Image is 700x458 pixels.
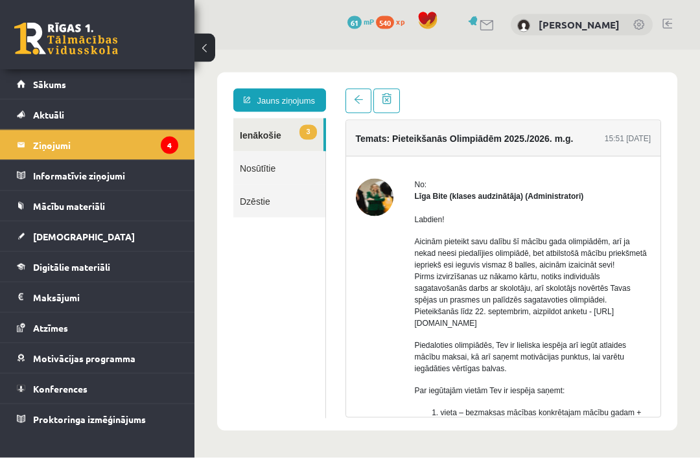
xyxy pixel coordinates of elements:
a: Dzēstie [39,135,131,168]
div: No: [220,129,457,141]
legend: Maksājumi [33,282,178,312]
a: Proktoringa izmēģinājums [17,404,178,434]
p: Par iegūtajām vietām Tev ir iespēja saņemt: [220,335,457,347]
img: Ilze Everte [517,19,530,32]
span: Motivācijas programma [33,352,135,364]
span: mP [364,16,374,27]
a: Informatīvie ziņojumi [17,161,178,190]
span: Digitālie materiāli [33,261,110,273]
span: Konferences [33,383,87,395]
legend: Informatīvie ziņojumi [33,161,178,190]
a: [DEMOGRAPHIC_DATA] [17,222,178,251]
a: [PERSON_NAME] [539,18,620,31]
span: Atzīmes [33,322,68,334]
img: Līga Bite (klases audzinātāja) [161,129,199,166]
a: Atzīmes [17,313,178,343]
span: Mācību materiāli [33,200,105,212]
a: Ziņojumi4 [17,130,178,160]
i: 4 [161,137,178,154]
strong: Līga Bite (klases audzinātāja) (Administratori) [220,142,390,151]
div: 15:51 [DATE] [410,83,456,95]
span: [DEMOGRAPHIC_DATA] [33,231,135,242]
span: 3 [105,75,122,90]
a: Konferences [17,374,178,404]
a: Mācību materiāli [17,191,178,221]
span: 540 [376,16,394,29]
h4: Temats: Pieteikšanās Olimpiādēm 2025./2026. m.g. [161,84,379,94]
a: Digitālie materiāli [17,252,178,282]
a: Sākums [17,69,178,99]
a: Jauns ziņojums [39,39,132,62]
span: Aktuāli [33,109,64,120]
span: 61 [347,16,362,29]
a: Motivācijas programma [17,343,178,373]
p: Piedaloties olimpiādēs, Tev ir lieliska iespēja arī iegūt atlaides mācību maksai, kā arī saņemt m... [220,290,457,325]
span: Proktoringa izmēģinājums [33,413,146,425]
a: 3Ienākošie [39,69,129,102]
li: vieta – bezmaksas mācības konkrētajam mācību gadam + 5000 motivācijas punkti; [246,357,457,380]
legend: Ziņojumi [33,130,178,160]
a: 61 mP [347,16,374,27]
a: Rīgas 1. Tālmācības vidusskola [14,23,118,55]
a: Nosūtītie [39,102,131,135]
a: Aktuāli [17,100,178,130]
span: xp [396,16,404,27]
span: Sākums [33,78,66,90]
a: 540 xp [376,16,411,27]
p: Labdien! [220,164,457,176]
p: Aicinām pieteikt savu dalību šī mācību gada olimpiādēm, arī ja nekad neesi piedalījies olimpiādē,... [220,186,457,279]
a: Maksājumi [17,282,178,312]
